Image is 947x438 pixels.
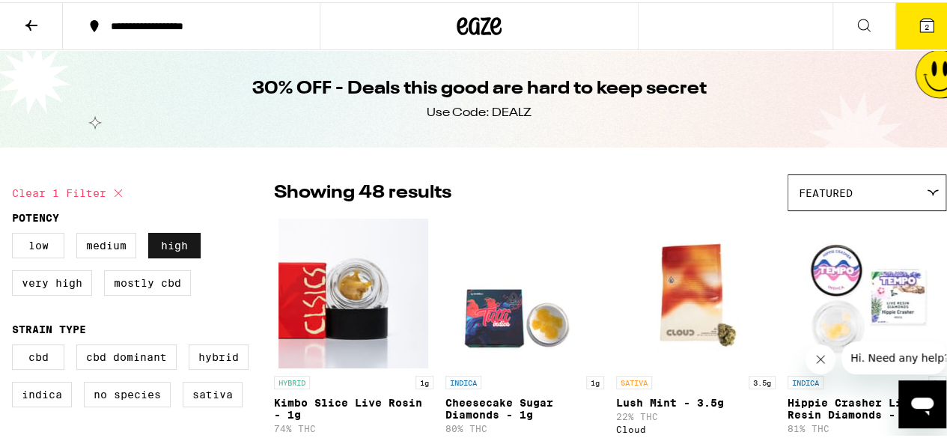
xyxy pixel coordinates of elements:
p: 1g [415,374,433,387]
label: Hybrid [189,342,249,368]
p: Cheesecake Sugar Diamonds - 1g [445,395,605,419]
p: 22% THC [616,410,776,419]
p: 81% THC [788,422,947,431]
iframe: Message from company [841,339,946,372]
h1: 30% OFF - Deals this good are hard to keep secret [252,74,707,100]
div: Cloud [616,422,776,432]
label: Low [12,231,64,256]
p: 80% THC [445,422,605,431]
label: No Species [84,380,171,405]
p: 1g [928,374,946,387]
p: Hippie Crasher Live Resin Diamonds - 1g [788,395,947,419]
label: Medium [76,231,136,256]
p: SATIVA [616,374,652,387]
p: INDICA [788,374,823,387]
span: Hi. Need any help? [9,10,108,22]
img: Tutti - Cheesecake Sugar Diamonds - 1g [450,216,600,366]
p: 74% THC [274,422,433,431]
legend: Potency [12,210,59,222]
img: Cloud - Lush Mint - 3.5g [621,216,770,366]
label: Sativa [183,380,243,405]
p: Lush Mint - 3.5g [616,395,776,407]
img: Tempo - Hippie Crasher Live Resin Diamonds - 1g [792,216,942,366]
legend: Strain Type [12,321,86,333]
p: 1g [586,374,604,387]
p: Kimbo Slice Live Rosin - 1g [274,395,433,419]
p: Showing 48 results [274,178,451,204]
label: CBD Dominant [76,342,177,368]
span: 2 [925,20,929,29]
img: CLSICS - Kimbo Slice Live Rosin - 1g [278,216,428,366]
span: Featured [799,185,853,197]
p: INDICA [445,374,481,387]
p: HYBRID [274,374,310,387]
iframe: Button to launch messaging window [898,378,946,426]
label: Indica [12,380,72,405]
button: Clear 1 filter [12,172,127,210]
p: 3.5g [749,374,776,387]
label: High [148,231,201,256]
div: Use Code: DEALZ [427,103,532,119]
label: Mostly CBD [104,268,191,293]
label: CBD [12,342,64,368]
label: Very High [12,268,92,293]
iframe: Close message [806,342,835,372]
